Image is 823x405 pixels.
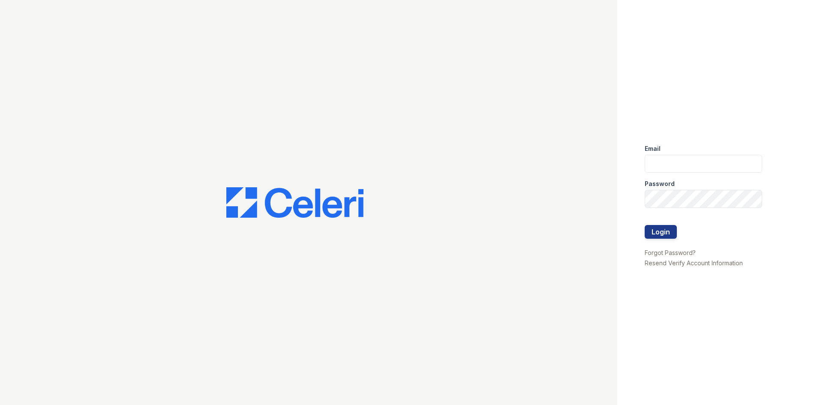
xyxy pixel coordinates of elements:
[226,187,363,218] img: CE_Logo_Blue-a8612792a0a2168367f1c8372b55b34899dd931a85d93a1a3d3e32e68fde9ad4.png
[645,249,696,256] a: Forgot Password?
[645,180,675,188] label: Password
[645,259,743,267] a: Resend Verify Account Information
[645,144,661,153] label: Email
[645,225,677,239] button: Login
